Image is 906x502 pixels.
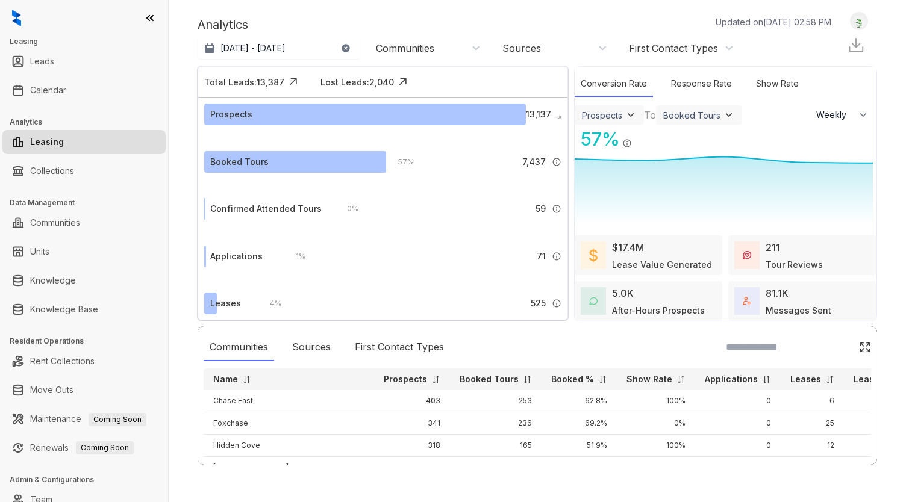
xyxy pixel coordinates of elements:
[374,412,450,435] td: 341
[210,202,322,215] div: Confirmed Attended Tours
[450,412,542,435] td: 236
[374,390,450,412] td: 403
[394,73,412,91] img: Click Icon
[89,413,146,426] span: Coming Soon
[2,268,166,293] li: Knowledge
[374,435,450,457] td: 318
[617,457,695,479] td: 100%
[431,375,440,384] img: sorting
[386,155,414,169] div: 57 %
[10,117,168,128] h3: Analytics
[617,435,695,457] td: 100%
[198,37,360,59] button: [DATE] - [DATE]
[204,457,374,479] td: [GEOGRAPHIC_DATA]
[847,36,865,54] img: Download
[626,373,672,385] p: Show Rate
[213,373,238,385] p: Name
[816,109,853,121] span: Weekly
[536,202,546,215] span: 59
[575,126,620,153] div: 57 %
[575,71,653,97] div: Conversion Rate
[2,297,166,321] li: Knowledge Base
[30,49,54,73] a: Leads
[723,109,735,121] img: ViewFilterArrow
[625,109,637,121] img: ViewFilterArrow
[335,202,358,215] div: 0 %
[460,373,519,385] p: Booked Tours
[349,333,450,361] div: First Contact Types
[30,211,80,235] a: Communities
[374,457,450,479] td: 297
[210,108,252,121] div: Prospects
[502,42,541,55] div: Sources
[859,341,871,353] img: Click Icon
[542,435,617,457] td: 51.9%
[30,78,66,102] a: Calendar
[781,412,844,435] td: 25
[30,268,76,293] a: Knowledge
[30,349,95,373] a: Rent Collections
[204,435,374,457] td: Hidden Cove
[663,110,720,120] div: Booked Tours
[766,258,823,271] div: Tour Reviews
[598,375,607,384] img: sorting
[716,16,831,28] p: Updated on [DATE] 02:58 PM
[2,378,166,402] li: Move Outs
[834,342,844,352] img: SearchIcon
[2,78,166,102] li: Calendar
[743,251,751,259] img: TourReviews
[30,130,64,154] a: Leasing
[750,71,805,97] div: Show Rate
[531,297,546,310] span: 525
[557,115,561,119] img: Info
[12,10,21,26] img: logo
[781,457,844,479] td: 6
[705,373,758,385] p: Applications
[384,373,427,385] p: Prospects
[30,159,74,183] a: Collections
[781,390,844,412] td: 6
[766,304,831,317] div: Messages Sent
[695,457,781,479] td: 0
[76,441,134,454] span: Coming Soon
[552,157,561,167] img: Info
[676,375,686,384] img: sorting
[612,286,634,300] div: 5.0K
[2,407,166,431] li: Maintenance
[204,333,274,361] div: Communities
[10,474,168,485] h3: Admin & Configurations
[526,108,551,121] span: 13,137
[551,373,594,385] p: Booked %
[242,375,251,384] img: sorting
[582,110,622,120] div: Prospects
[612,240,644,255] div: $17.4M
[2,349,166,373] li: Rent Collections
[30,240,49,264] a: Units
[695,390,781,412] td: 0
[523,375,532,384] img: sorting
[542,390,617,412] td: 62.8%
[622,138,632,148] img: Info
[284,73,302,91] img: Click Icon
[210,297,241,310] div: Leases
[617,390,695,412] td: 100%
[589,297,598,306] img: AfterHoursConversations
[617,412,695,435] td: 0%
[552,299,561,308] img: Info
[766,286,789,300] div: 81.1K
[612,304,705,317] div: After-Hours Prospects
[30,378,73,402] a: Move Outs
[30,436,134,460] a: RenewalsComing Soon
[2,130,166,154] li: Leasing
[258,297,281,310] div: 4 %
[825,375,834,384] img: sorting
[612,258,712,271] div: Lease Value Generated
[204,412,374,435] td: Foxchase
[10,336,168,347] h3: Resident Operations
[450,390,542,412] td: 253
[762,375,771,384] img: sorting
[589,248,598,262] img: LeaseValue
[220,42,286,54] p: [DATE] - [DATE]
[695,412,781,435] td: 0
[2,211,166,235] li: Communities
